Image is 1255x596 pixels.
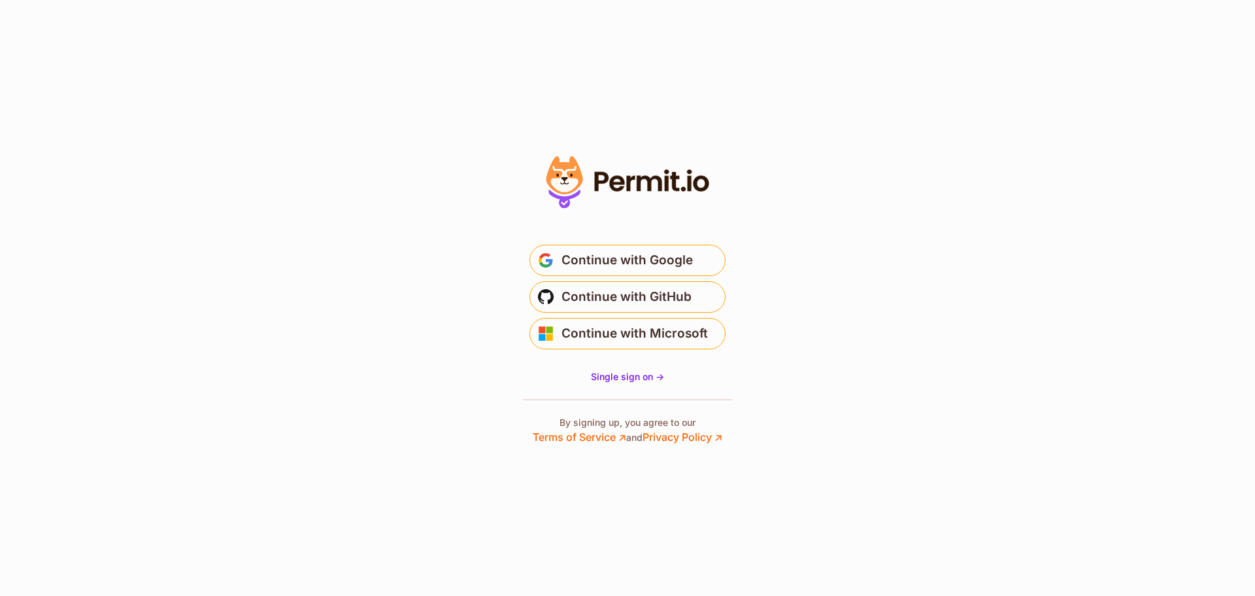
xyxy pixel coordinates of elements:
p: By signing up, you agree to our and [533,416,722,445]
button: Continue with Microsoft [529,318,726,349]
a: Privacy Policy ↗ [643,430,722,444]
button: Continue with Google [529,245,726,276]
a: Terms of Service ↗ [533,430,626,444]
span: Continue with Microsoft [561,323,708,344]
span: Continue with Google [561,250,693,271]
span: Continue with GitHub [561,287,692,307]
button: Continue with GitHub [529,281,726,313]
a: Single sign on -> [591,370,664,383]
span: Single sign on -> [591,371,664,382]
